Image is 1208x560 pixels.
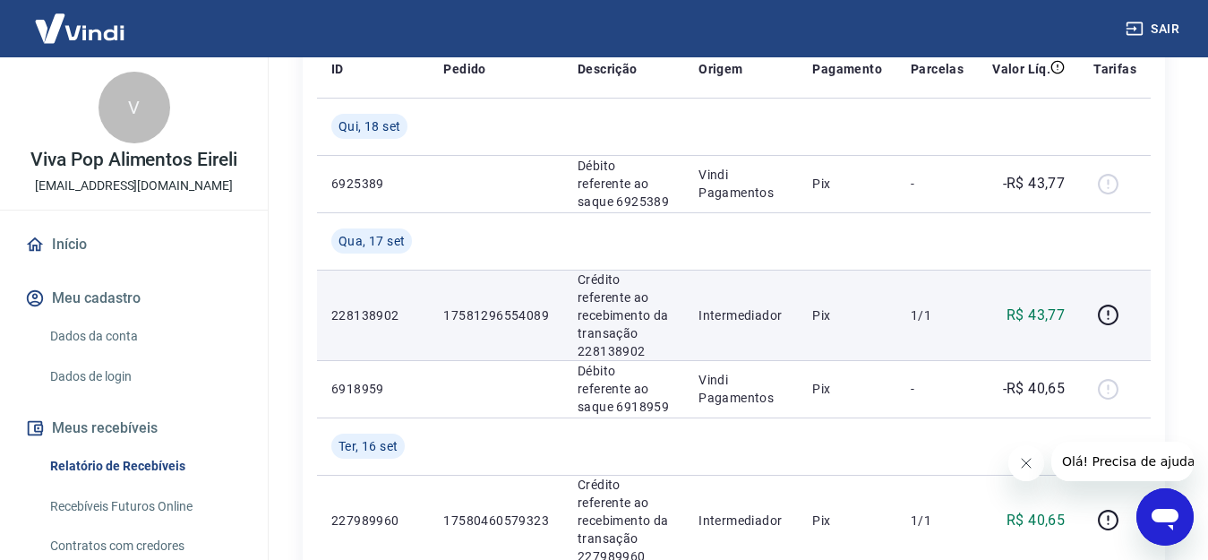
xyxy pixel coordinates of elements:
p: 228138902 [331,306,415,324]
iframe: Fechar mensagem [1008,445,1044,481]
p: - [911,175,964,193]
p: Pedido [443,60,485,78]
a: Início [21,225,246,264]
p: 17581296554089 [443,306,549,324]
p: Crédito referente ao recebimento da transação 228138902 [578,271,670,360]
div: V [99,72,170,143]
p: Pix [812,512,882,530]
p: Pix [812,306,882,324]
iframe: Botão para abrir a janela de mensagens [1136,488,1194,546]
p: Descrição [578,60,638,78]
p: - [911,380,964,398]
p: Viva Pop Alimentos Eireli [30,151,237,169]
a: Dados de login [43,358,246,395]
p: 1/1 [911,512,964,530]
p: Origem [698,60,742,78]
span: Olá! Precisa de ajuda? [11,13,150,27]
p: 6918959 [331,380,415,398]
p: R$ 43,77 [1007,305,1065,326]
p: Débito referente ao saque 6925389 [578,157,670,211]
button: Meu cadastro [21,279,246,318]
p: Intermediador [698,512,784,530]
p: Valor Líq. [992,60,1050,78]
button: Meus recebíveis [21,409,246,448]
p: 1/1 [911,306,964,324]
p: R$ 40,65 [1007,510,1065,531]
a: Relatório de Recebíveis [43,448,246,485]
span: Ter, 16 set [338,437,398,455]
img: Vindi [21,1,138,56]
p: -R$ 43,77 [1003,173,1066,194]
p: Pix [812,380,882,398]
button: Sair [1122,13,1187,46]
p: 6925389 [331,175,415,193]
span: Qui, 18 set [338,117,400,135]
p: Débito referente ao saque 6918959 [578,362,670,416]
p: ID [331,60,344,78]
p: Pagamento [812,60,882,78]
p: Vindi Pagamentos [698,166,784,202]
p: 227989960 [331,512,415,530]
a: Dados da conta [43,318,246,355]
p: Parcelas [911,60,964,78]
p: 17580460579323 [443,512,549,530]
span: Qua, 17 set [338,232,405,250]
a: Recebíveis Futuros Online [43,488,246,525]
p: Pix [812,175,882,193]
p: -R$ 40,65 [1003,378,1066,400]
p: Intermediador [698,306,784,324]
iframe: Mensagem da empresa [1051,442,1194,481]
p: [EMAIL_ADDRESS][DOMAIN_NAME] [35,177,233,195]
p: Tarifas [1093,60,1136,78]
p: Vindi Pagamentos [698,371,784,407]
